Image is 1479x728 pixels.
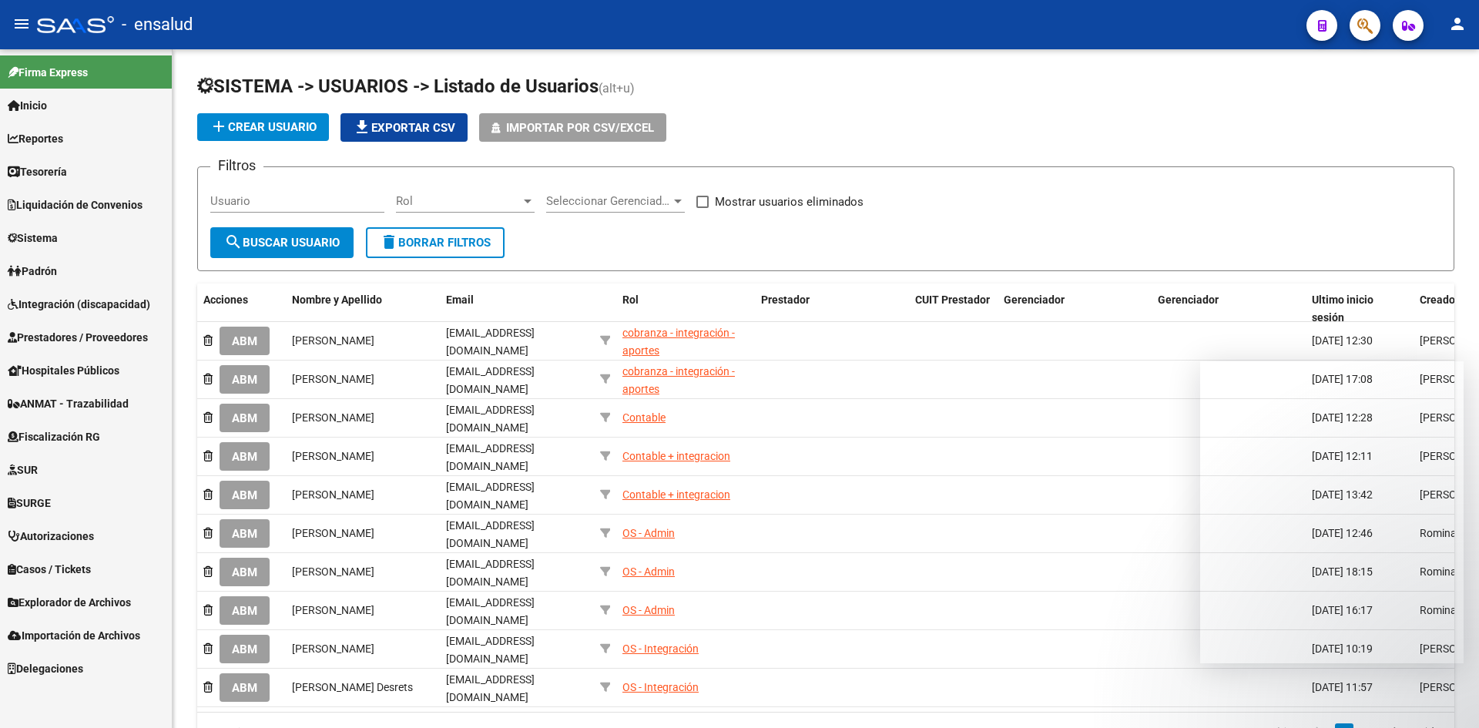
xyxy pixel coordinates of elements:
[622,486,730,504] div: Contable + integracion
[292,604,374,616] span: [PERSON_NAME]
[203,294,248,306] span: Acciones
[292,527,374,539] span: [PERSON_NAME]
[8,64,88,81] span: Firma Express
[616,283,755,334] datatable-header-cell: Rol
[8,395,129,412] span: ANMAT - Trazabilidad
[8,196,143,213] span: Liquidación de Convenios
[220,673,270,702] button: ABM
[622,602,675,619] div: OS - Admin
[292,681,413,693] span: [PERSON_NAME] Desrets
[622,679,699,696] div: OS - Integración
[220,635,270,663] button: ABM
[622,294,639,306] span: Rol
[210,155,263,176] h3: Filtros
[1200,361,1464,663] iframe: Intercom live chat mensaje
[622,563,675,581] div: OS - Admin
[506,121,654,135] span: Importar por CSV/Excel
[915,294,990,306] span: CUIT Prestador
[197,113,329,141] button: Crear Usuario
[292,373,374,385] span: [PERSON_NAME]
[446,365,535,395] span: [EMAIL_ADDRESS][DOMAIN_NAME]
[8,528,94,545] span: Autorizaciones
[446,635,535,665] span: [EMAIL_ADDRESS][DOMAIN_NAME]
[224,236,340,250] span: Buscar Usuario
[440,283,594,334] datatable-header-cell: Email
[210,120,317,134] span: Crear Usuario
[12,15,31,33] mat-icon: menu
[366,227,505,258] button: Borrar Filtros
[446,673,535,703] span: [EMAIL_ADDRESS][DOMAIN_NAME]
[446,481,535,511] span: [EMAIL_ADDRESS][DOMAIN_NAME]
[292,334,374,347] span: [PERSON_NAME]
[446,327,535,357] span: [EMAIL_ADDRESS][DOMAIN_NAME]
[1448,15,1467,33] mat-icon: person
[220,558,270,586] button: ABM
[8,627,140,644] span: Importación de Archivos
[292,294,382,306] span: Nombre y Apellido
[396,194,521,208] span: Rol
[1312,334,1373,347] span: [DATE] 12:30
[909,283,998,334] datatable-header-cell: CUIT Prestador
[220,481,270,509] button: ABM
[292,565,374,578] span: [PERSON_NAME]
[479,113,666,142] button: Importar por CSV/Excel
[622,324,749,360] div: cobranza - integración - aportes
[197,283,286,334] datatable-header-cell: Acciones
[220,519,270,548] button: ABM
[353,121,455,135] span: Exportar CSV
[1004,294,1065,306] span: Gerenciador
[8,461,38,478] span: SUR
[197,75,599,97] span: SISTEMA -> USUARIOS -> Listado de Usuarios
[761,294,810,306] span: Prestador
[599,81,635,96] span: (alt+u)
[340,113,468,142] button: Exportar CSV
[292,642,374,655] span: [PERSON_NAME]
[232,373,257,387] span: ABM
[446,519,535,549] span: [EMAIL_ADDRESS][DOMAIN_NAME]
[122,8,193,42] span: - ensalud
[8,329,148,346] span: Prestadores / Proveedores
[446,404,535,434] span: [EMAIL_ADDRESS][DOMAIN_NAME]
[8,495,51,512] span: SURGE
[1306,283,1414,334] datatable-header-cell: Ultimo inicio sesión
[224,233,243,251] mat-icon: search
[232,565,257,579] span: ABM
[1427,676,1464,713] iframe: Intercom live chat
[292,488,374,501] span: [PERSON_NAME]
[446,558,535,588] span: [EMAIL_ADDRESS][DOMAIN_NAME]
[292,411,374,424] span: [PERSON_NAME]
[8,130,63,147] span: Reportes
[8,428,100,445] span: Fiscalización RG
[8,263,57,280] span: Padrón
[232,642,257,656] span: ABM
[8,594,131,611] span: Explorador de Archivos
[1158,294,1219,306] span: Gerenciador
[220,442,270,471] button: ABM
[446,442,535,472] span: [EMAIL_ADDRESS][DOMAIN_NAME]
[8,97,47,114] span: Inicio
[8,163,67,180] span: Tesorería
[220,365,270,394] button: ABM
[210,227,354,258] button: Buscar Usuario
[232,334,257,348] span: ABM
[622,363,749,398] div: cobranza - integración - aportes
[220,327,270,355] button: ABM
[755,283,909,334] datatable-header-cell: Prestador
[232,681,257,695] span: ABM
[715,193,864,211] span: Mostrar usuarios eliminados
[8,296,150,313] span: Integración (discapacidad)
[380,233,398,251] mat-icon: delete
[622,409,666,427] div: Contable
[1420,294,1474,306] span: Creado por
[622,525,675,542] div: OS - Admin
[232,411,257,425] span: ABM
[220,596,270,625] button: ABM
[353,118,371,136] mat-icon: file_download
[232,488,257,502] span: ABM
[546,194,671,208] span: Seleccionar Gerenciador
[8,230,58,247] span: Sistema
[232,527,257,541] span: ABM
[1312,681,1373,693] span: [DATE] 11:57
[446,596,535,626] span: [EMAIL_ADDRESS][DOMAIN_NAME]
[998,283,1152,334] datatable-header-cell: Gerenciador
